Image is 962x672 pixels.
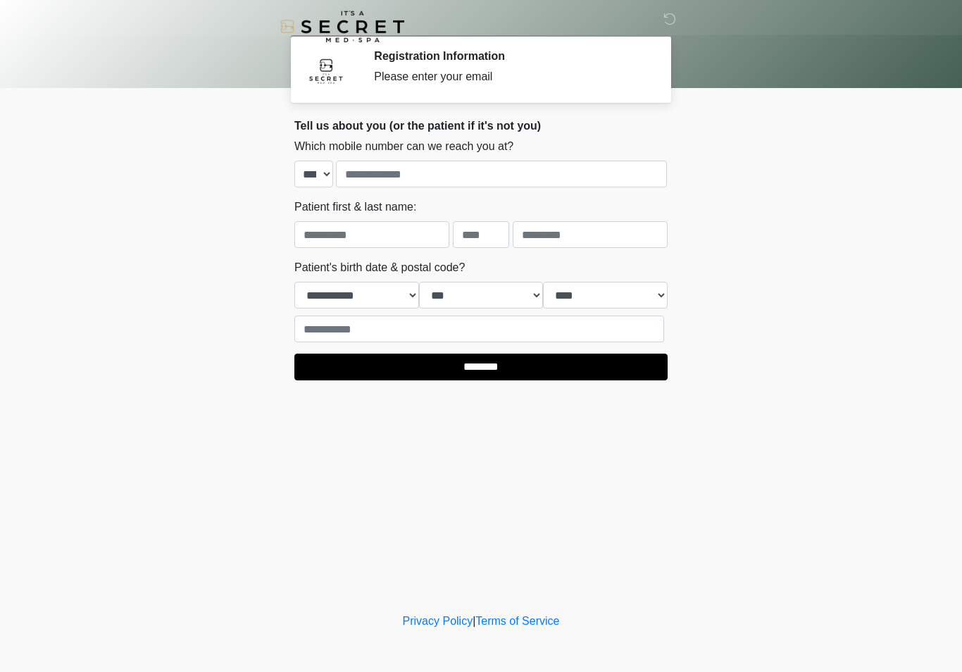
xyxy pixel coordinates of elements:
[294,138,513,155] label: Which mobile number can we reach you at?
[475,615,559,627] a: Terms of Service
[294,199,416,216] label: Patient first & last name:
[305,49,347,92] img: Agent Avatar
[403,615,473,627] a: Privacy Policy
[294,259,465,276] label: Patient's birth date & postal code?
[374,49,646,63] h2: Registration Information
[473,615,475,627] a: |
[374,68,646,85] div: Please enter your email
[294,119,668,132] h2: Tell us about you (or the patient if it's not you)
[280,11,404,42] img: It's A Secret Med Spa Logo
